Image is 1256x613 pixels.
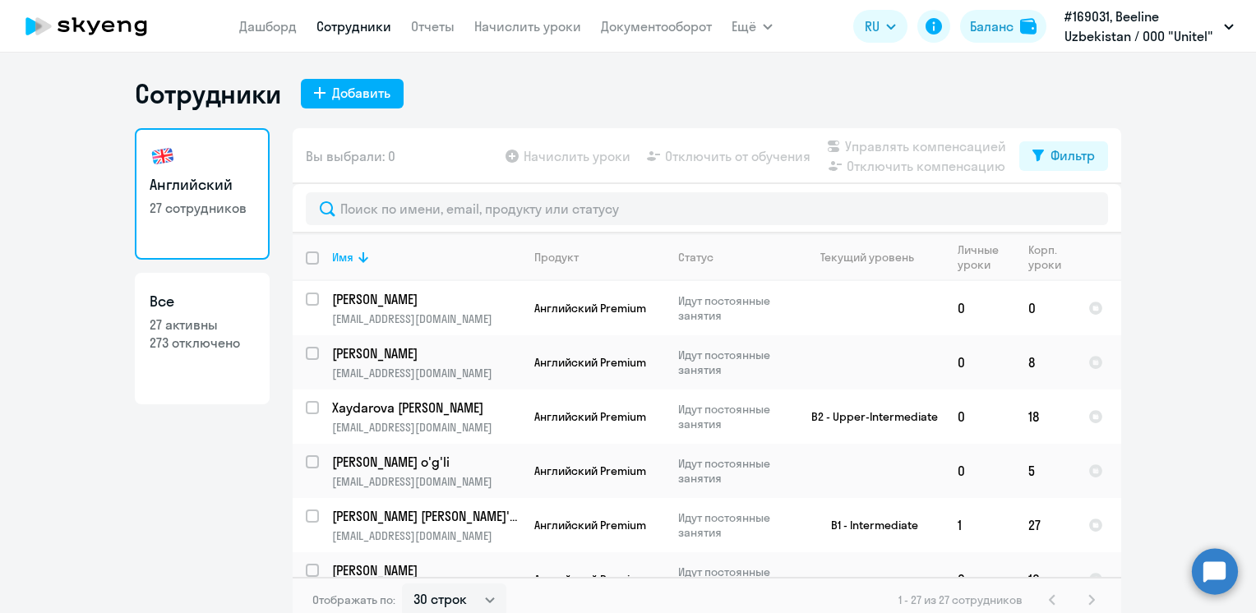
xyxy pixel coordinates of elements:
[1064,7,1217,46] p: #169031, Beeline Uzbekistan / ООО "Unitel"
[732,16,756,36] span: Ещё
[534,463,646,478] span: Английский Premium
[678,565,791,594] p: Идут постоянные занятия
[332,366,520,380] p: [EMAIL_ADDRESS][DOMAIN_NAME]
[332,453,518,471] p: [PERSON_NAME] o'g'li
[306,146,395,166] span: Вы выбрали: 0
[678,293,791,323] p: Идут постоянные занятия
[150,199,255,217] p: 27 сотрудников
[534,250,664,265] div: Продукт
[316,18,391,35] a: Сотрудники
[898,592,1023,607] span: 1 - 27 из 27 сотрудников
[411,18,455,35] a: Отчеты
[944,335,1015,389] td: 0
[678,402,791,431] p: Идут постоянные занятия
[1051,145,1095,165] div: Фильтр
[474,18,581,35] a: Начислить уроки
[805,250,944,265] div: Текущий уровень
[332,399,518,417] p: Xaydarova [PERSON_NAME]
[332,250,353,265] div: Имя
[150,291,255,312] h3: Все
[150,316,255,334] p: 27 активны
[792,498,944,552] td: B1 - Intermediate
[1015,498,1075,552] td: 27
[332,507,518,525] p: [PERSON_NAME] [PERSON_NAME]'un o'g'li
[534,518,646,532] span: Английский Premium
[944,444,1015,498] td: 0
[332,561,520,579] a: [PERSON_NAME]
[332,83,390,103] div: Добавить
[865,16,880,36] span: RU
[332,311,520,326] p: [EMAIL_ADDRESS][DOMAIN_NAME]
[678,456,791,486] p: Идут постоянные занятия
[1015,444,1075,498] td: 5
[1028,242,1064,272] div: Корп. уроки
[332,453,520,471] a: [PERSON_NAME] o'g'li
[332,528,520,543] p: [EMAIL_ADDRESS][DOMAIN_NAME]
[332,290,520,308] a: [PERSON_NAME]
[239,18,297,35] a: Дашборд
[792,389,944,444] td: B2 - Upper-Intermediate
[150,174,255,196] h3: Английский
[306,192,1108,225] input: Поиск по имени, email, продукту или статусу
[332,474,520,489] p: [EMAIL_ADDRESS][DOMAIN_NAME]
[678,250,791,265] div: Статус
[312,592,395,607] span: Отображать по:
[534,250,579,265] div: Продукт
[820,250,914,265] div: Текущий уровень
[150,334,255,352] p: 273 отключено
[332,399,520,417] a: Xaydarova [PERSON_NAME]
[853,10,907,43] button: RU
[678,348,791,377] p: Идут постоянные занятия
[1020,18,1037,35] img: balance
[1028,242,1074,272] div: Корп. уроки
[678,510,791,540] p: Идут постоянные занятия
[1015,389,1075,444] td: 18
[135,128,270,260] a: Английский27 сотрудников
[135,273,270,404] a: Все27 активны273 отключено
[601,18,712,35] a: Документооборот
[135,77,281,110] h1: Сотрудники
[944,281,1015,335] td: 0
[1015,335,1075,389] td: 8
[960,10,1046,43] button: Балансbalance
[332,507,520,525] a: [PERSON_NAME] [PERSON_NAME]'un o'g'li
[301,79,404,108] button: Добавить
[958,242,1004,272] div: Личные уроки
[944,389,1015,444] td: 0
[332,290,518,308] p: [PERSON_NAME]
[970,16,1014,36] div: Баланс
[1015,281,1075,335] td: 0
[1019,141,1108,171] button: Фильтр
[534,572,646,587] span: Английский Premium
[332,344,520,362] a: [PERSON_NAME]
[1056,7,1242,46] button: #169031, Beeline Uzbekistan / ООО "Unitel"
[534,301,646,316] span: Английский Premium
[944,498,1015,552] td: 1
[732,10,773,43] button: Ещё
[150,143,176,169] img: english
[332,344,518,362] p: [PERSON_NAME]
[944,552,1015,606] td: 0
[332,420,520,435] p: [EMAIL_ADDRESS][DOMAIN_NAME]
[958,242,1014,272] div: Личные уроки
[534,409,646,424] span: Английский Premium
[1015,552,1075,606] td: 16
[534,355,646,370] span: Английский Premium
[332,561,518,579] p: [PERSON_NAME]
[332,250,520,265] div: Имя
[678,250,713,265] div: Статус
